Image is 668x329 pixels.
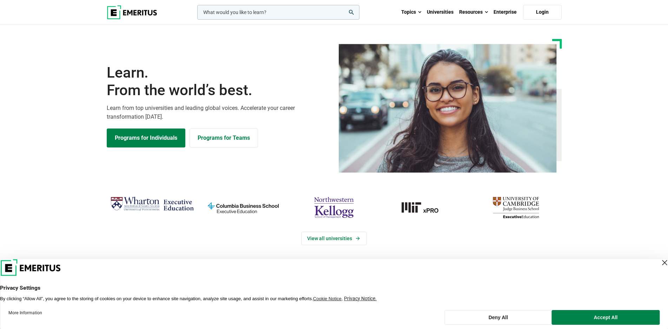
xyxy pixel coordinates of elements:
[190,129,258,147] a: Explore for Business
[107,81,330,99] span: From the world’s best.
[383,194,467,221] img: MIT xPRO
[110,194,194,215] img: Wharton Executive Education
[107,64,330,99] h1: Learn.
[201,194,285,221] img: columbia-business-school
[474,194,558,221] img: cambridge-judge-business-school
[383,194,467,221] a: MIT-xPRO
[523,5,562,20] a: Login
[301,232,367,245] a: View Universities
[107,104,330,121] p: Learn from top universities and leading global voices. Accelerate your career transformation [DATE].
[197,5,359,20] input: woocommerce-product-search-field-0
[339,44,557,173] img: Learn from the world's best
[292,194,376,221] img: northwestern-kellogg
[107,129,185,147] a: Explore Programs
